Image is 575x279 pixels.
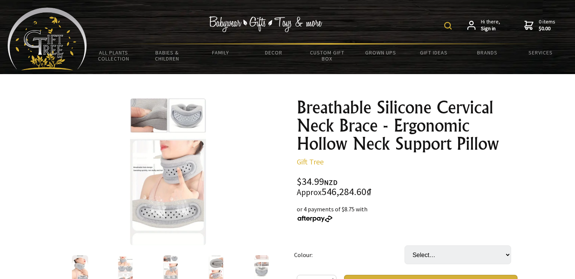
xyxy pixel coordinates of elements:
[297,187,322,197] small: Approx
[297,215,333,222] img: Afterpay
[8,8,87,70] img: Babyware - Gifts - Toys and more...
[130,98,206,245] img: Breathable Silicone Cervical Neck Brace - Ergonomic Hollow Neck Support Pillow
[354,45,407,60] a: Grown Ups
[297,177,518,197] div: $34.99 546,284.60₫
[140,45,194,67] a: Babies & Children
[461,45,514,60] a: Brands
[194,45,247,60] a: Family
[407,45,460,60] a: Gift Ideas
[297,205,518,223] div: or 4 payments of $8.75 with
[297,98,518,153] h1: Breathable Silicone Cervical Neck Brace - Ergonomic Hollow Neck Support Pillow
[539,25,555,32] strong: $0.00
[481,25,500,32] strong: Sign in
[324,178,338,187] span: NZD
[247,45,301,60] a: Decor
[87,45,140,67] a: All Plants Collection
[481,19,500,32] span: Hi there,
[467,19,500,32] a: Hi there,Sign in
[524,19,555,32] a: 0 items$0.00
[301,45,354,67] a: Custom Gift Box
[539,18,555,32] span: 0 items
[514,45,567,60] a: Services
[209,16,322,32] img: Babywear - Gifts - Toys & more
[294,235,405,275] td: Colour:
[444,22,452,29] img: product search
[297,157,324,166] a: Gift Tree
